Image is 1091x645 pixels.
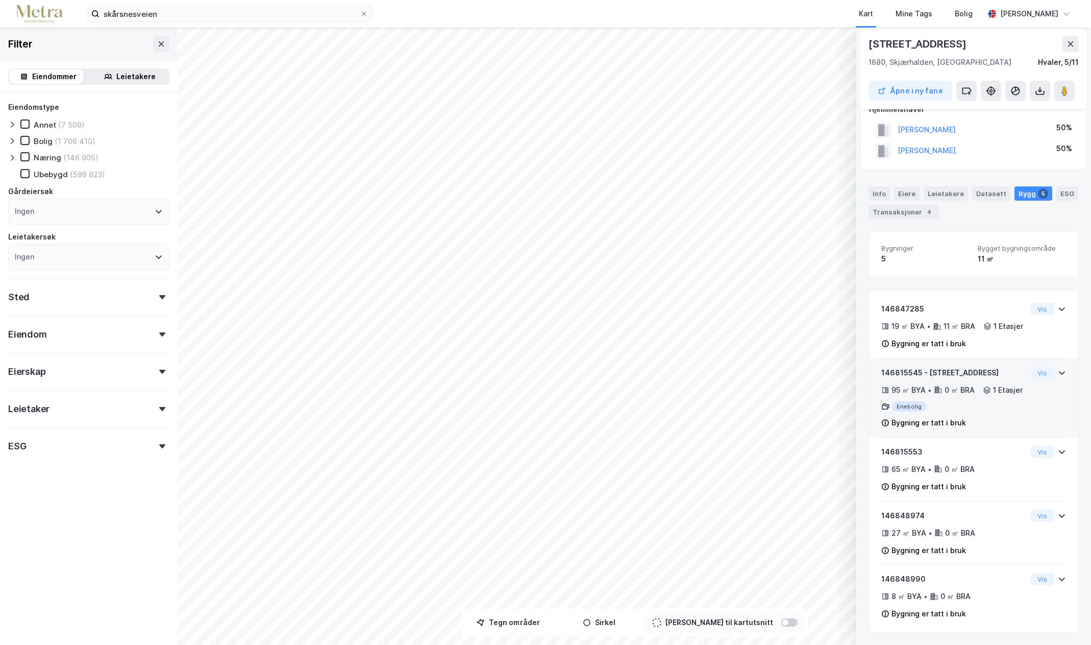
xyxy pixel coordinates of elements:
div: Bygning er tatt i bruk [891,417,966,429]
div: Datasett [972,186,1010,201]
div: Næring [34,153,61,162]
button: Vis [1031,510,1054,522]
div: 11 ㎡ [978,253,1066,265]
div: (599 823) [70,170,105,179]
div: 1 Etasjer [993,384,1023,396]
div: 1 Etasjer [994,320,1023,332]
div: • [924,592,928,601]
button: Vis [1031,446,1054,458]
div: Sted [8,291,30,303]
div: 146848974 [881,510,1027,522]
div: [PERSON_NAME] til kartutsnitt [665,616,773,629]
div: 19 ㎡ BYA [891,320,925,332]
div: Bygning er tatt i bruk [891,481,966,493]
div: Leietaker [8,403,49,415]
div: Mine Tags [896,8,932,20]
div: Gårdeiersøk [8,185,53,198]
div: Leietakere [924,186,968,201]
div: 4 [924,207,934,217]
img: metra-logo.256734c3b2bbffee19d4.png [16,5,62,23]
iframe: Chat Widget [1040,596,1091,645]
div: (146 905) [63,153,98,162]
div: 27 ㎡ BYA [891,527,926,539]
button: Vis [1031,573,1054,585]
div: (7 509) [58,120,85,130]
div: 0 ㎡ BRA [945,384,975,396]
div: [PERSON_NAME] [1000,8,1058,20]
div: 146815545 - [STREET_ADDRESS] [881,367,1027,379]
button: Vis [1031,367,1054,379]
div: 0 ㎡ BRA [945,527,975,539]
div: Bygning er tatt i bruk [891,338,966,350]
div: Bolig [955,8,973,20]
div: Kontrollprogram for chat [1040,596,1091,645]
div: 5 [1038,188,1048,199]
div: ESG [8,440,26,452]
div: 50% [1056,122,1072,134]
div: 0 ㎡ BRA [940,590,971,603]
div: Kart [859,8,873,20]
div: Filter [8,36,33,52]
div: 146847285 [881,303,1027,315]
div: Ubebygd [34,170,68,179]
div: Transaksjoner [869,205,938,219]
span: Bygninger [881,244,970,253]
div: • [927,322,931,330]
button: Tegn områder [465,612,552,633]
span: Bygget bygningsområde [978,244,1066,253]
div: Bygning er tatt i bruk [891,544,966,557]
div: 65 ㎡ BYA [891,463,926,475]
div: Info [869,186,890,201]
div: 0 ㎡ BRA [945,463,975,475]
div: Eiere [894,186,920,201]
div: 95 ㎡ BYA [891,384,926,396]
div: Hvaler, 5/11 [1038,56,1079,68]
div: ESG [1056,186,1078,201]
div: 1680, Skjærhalden, [GEOGRAPHIC_DATA] [869,56,1011,68]
div: • [928,386,932,394]
div: Eiendomstype [8,101,59,113]
div: Ingen [15,205,34,218]
div: Leietakersøk [8,231,56,243]
div: 8 ㎡ BYA [891,590,922,603]
div: Annet [34,120,56,130]
button: Sirkel [556,612,642,633]
div: 146815553 [881,446,1027,458]
div: [STREET_ADDRESS] [869,36,969,52]
div: • [928,465,932,473]
button: Åpne i ny fane [869,81,952,101]
div: Ingen [15,251,34,263]
div: Leietakere [116,70,156,83]
div: 11 ㎡ BRA [944,320,975,332]
div: 5 [881,253,970,265]
div: Bygg [1014,186,1052,201]
div: Bygning er tatt i bruk [891,608,966,620]
input: Søk på adresse, matrikkel, gårdeiere, leietakere eller personer [100,6,360,21]
div: 146848990 [881,573,1027,585]
div: Eiendommer [32,70,77,83]
div: 50% [1056,142,1072,155]
div: (1 706 410) [55,136,95,146]
div: Eierskap [8,366,45,378]
div: Bolig [34,136,53,146]
button: Vis [1031,303,1054,315]
div: Eiendom [8,328,47,341]
div: • [928,529,932,537]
